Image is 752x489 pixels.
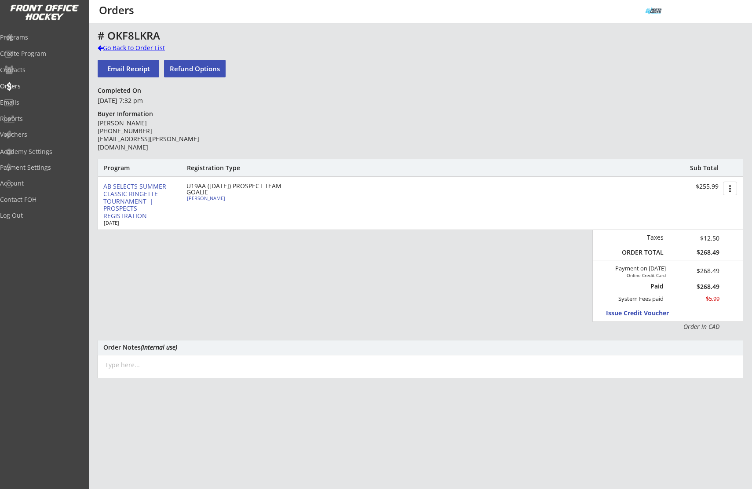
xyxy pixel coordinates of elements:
div: $255.99 [664,183,719,190]
div: System Fees paid [610,295,664,303]
div: Online Credit Card [616,273,666,278]
div: [PERSON_NAME] [PHONE_NUMBER] [EMAIL_ADDRESS][PERSON_NAME][DOMAIN_NAME] [98,119,225,151]
button: Email Receipt [98,60,159,77]
button: Issue Credit Voucher [606,307,687,319]
div: $268.49 [677,268,719,274]
button: Refund Options [164,60,226,77]
div: Completed On [98,87,145,95]
div: Paid [623,282,664,290]
div: Registration Type [187,164,288,172]
div: AB SELECTS SUMMER CLASSIC RINGETTE TOURNAMENT | PROSPECTS REGISTRATION [103,183,179,220]
div: Sub Total [680,164,719,172]
div: Program [104,164,151,172]
div: Order Notes [103,344,737,350]
div: # OKF8LKRA [98,30,519,41]
div: $268.49 [670,248,719,256]
div: ORDER TOTAL [618,248,664,256]
div: Buyer Information [98,110,157,118]
div: [DATE] 7:32 pm [98,96,225,105]
div: $268.49 [670,284,719,290]
div: Taxes [618,234,664,241]
div: Payment on [DATE] [596,265,666,272]
div: $5.99 [670,295,719,303]
div: $12.50 [670,234,719,243]
div: Order in CAD [618,322,719,331]
em: (internal use) [141,343,177,351]
div: Go Back to Order List [98,44,188,52]
div: U19AA ([DATE]) PROSPECT TEAM GOALIE [186,183,288,195]
button: more_vert [723,182,737,195]
div: [DATE] [104,220,174,225]
div: [PERSON_NAME] [187,196,285,201]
